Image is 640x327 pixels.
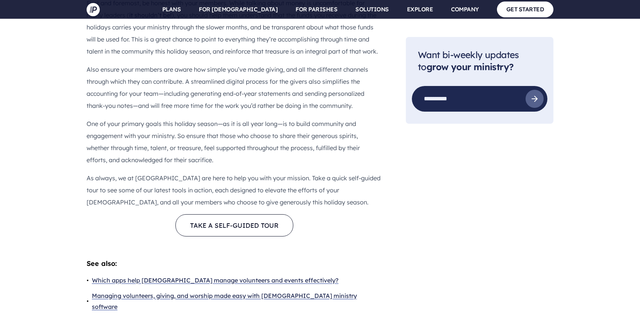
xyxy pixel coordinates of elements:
p: As always, we at [GEOGRAPHIC_DATA] are here to help you with your mission. Take a quick self-guid... [87,172,382,208]
a: GET STARTED [497,2,554,17]
span: See also: [87,258,382,269]
span: • [87,296,89,307]
strong: grow your ministry? [427,61,514,73]
span: • [87,275,89,286]
span: Want bi-weekly updates to [418,49,519,73]
a: Which apps help [DEMOGRAPHIC_DATA] manage volunteers and events effectively? [92,275,338,286]
p: Also ensure your members are aware how simple you’ve made giving, and all the different channels ... [87,63,382,112]
a: Managing volunteers, giving, and worship made easy with [DEMOGRAPHIC_DATA] ministry software [92,290,382,312]
a: TAKE A SELF-GUIDED TOUR [175,214,293,236]
p: One of your primary goals this holiday season—as it is all year long—is to build community and en... [87,118,382,166]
